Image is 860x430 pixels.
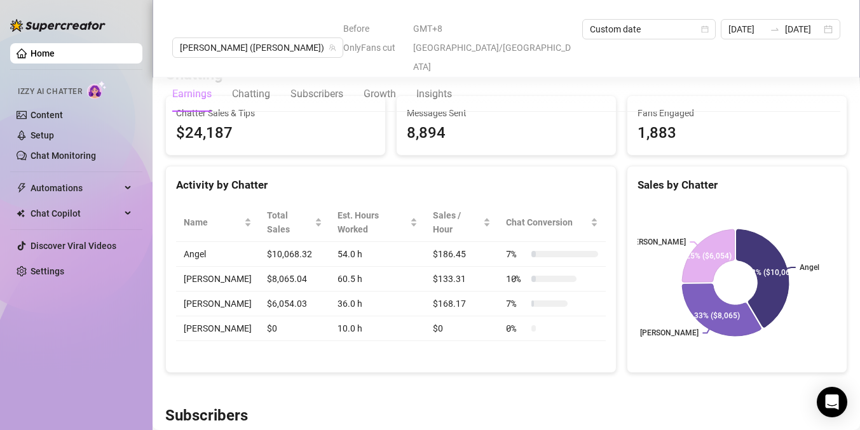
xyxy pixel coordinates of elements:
[425,242,498,267] td: $186.45
[338,208,408,236] div: Est. Hours Worked
[31,266,64,276] a: Settings
[425,316,498,341] td: $0
[176,242,259,267] td: Angel
[416,86,452,102] div: Insights
[259,292,330,316] td: $6,054.03
[176,292,259,316] td: [PERSON_NAME]
[17,183,27,193] span: thunderbolt
[407,121,606,145] div: 8,894
[259,316,330,341] td: $0
[330,267,426,292] td: 60.5 h
[728,22,765,36] input: Start date
[31,203,121,224] span: Chat Copilot
[31,151,96,161] a: Chat Monitoring
[330,316,426,341] td: 10.0 h
[176,267,259,292] td: [PERSON_NAME]
[638,106,836,120] span: Fans Engaged
[259,242,330,267] td: $10,068.32
[770,24,780,34] span: to
[770,24,780,34] span: swap-right
[330,292,426,316] td: 36.0 h
[172,86,212,102] div: Earnings
[701,25,709,33] span: calendar
[433,208,481,236] span: Sales / Hour
[184,215,242,229] span: Name
[800,263,819,272] text: Angel
[176,106,375,120] span: Chatter Sales & Tips
[640,328,699,337] text: [PERSON_NAME]
[343,19,406,57] span: Before OnlyFans cut
[31,241,116,251] a: Discover Viral Videos
[176,203,259,242] th: Name
[785,22,821,36] input: End date
[590,20,708,39] span: Custom date
[425,267,498,292] td: $133.31
[176,177,606,194] div: Activity by Chatter
[413,19,575,76] span: GMT+8 [GEOGRAPHIC_DATA]/[GEOGRAPHIC_DATA]
[31,48,55,58] a: Home
[407,106,606,120] span: Messages Sent
[31,178,121,198] span: Automations
[18,86,82,98] span: Izzy AI Chatter
[506,297,526,311] span: 7 %
[31,130,54,140] a: Setup
[180,38,336,57] span: Jaylie (jaylietori)
[506,215,588,229] span: Chat Conversion
[259,203,330,242] th: Total Sales
[232,86,270,102] div: Chatting
[165,406,248,426] h3: Subscribers
[638,121,836,145] div: 1,883
[425,292,498,316] td: $168.17
[176,316,259,341] td: [PERSON_NAME]
[330,242,426,267] td: 54.0 h
[627,238,686,246] text: [PERSON_NAME]
[425,203,498,242] th: Sales / Hour
[329,44,336,51] span: team
[259,267,330,292] td: $8,065.04
[364,86,396,102] div: Growth
[506,272,526,286] span: 10 %
[506,321,526,335] span: 0 %
[176,121,375,145] span: $24,187
[498,203,606,242] th: Chat Conversion
[817,387,847,417] div: Open Intercom Messenger
[267,208,312,236] span: Total Sales
[290,86,343,102] div: Subscribers
[31,110,63,120] a: Content
[506,247,526,261] span: 7 %
[17,209,25,218] img: Chat Copilot
[638,177,836,194] div: Sales by Chatter
[87,81,107,99] img: AI Chatter
[10,19,106,32] img: logo-BBDzfeDw.svg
